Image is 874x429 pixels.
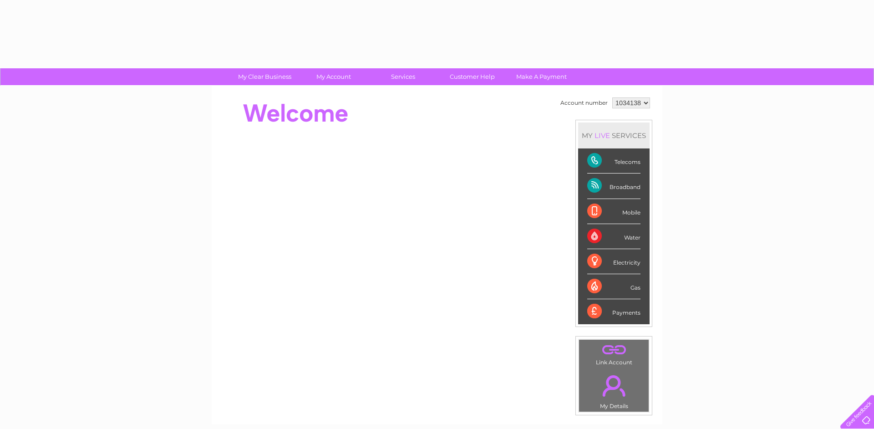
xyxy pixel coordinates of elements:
[587,224,640,249] div: Water
[587,299,640,324] div: Payments
[227,68,302,85] a: My Clear Business
[296,68,371,85] a: My Account
[587,174,640,199] div: Broadband
[587,274,640,299] div: Gas
[581,370,646,402] a: .
[504,68,579,85] a: Make A Payment
[587,148,640,174] div: Telecoms
[435,68,510,85] a: Customer Help
[579,339,649,368] td: Link Account
[587,199,640,224] div: Mobile
[587,249,640,274] div: Electricity
[366,68,441,85] a: Services
[579,368,649,412] td: My Details
[558,95,610,111] td: Account number
[578,123,650,148] div: MY SERVICES
[593,131,612,140] div: LIVE
[581,342,646,358] a: .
